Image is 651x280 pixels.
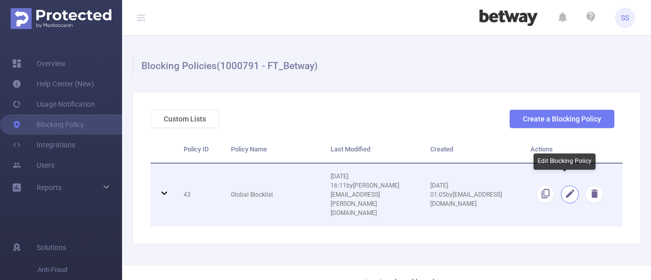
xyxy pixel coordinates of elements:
span: Solutions [37,237,66,258]
span: [DATE] 01:05 by [EMAIL_ADDRESS][DOMAIN_NAME] [430,182,502,207]
span: Reports [37,183,62,192]
span: Policy ID [184,145,209,153]
a: Overview [12,53,66,74]
h1: Blocking Policies (1000791 - FT_Betway) [132,56,632,76]
a: Users [12,155,54,175]
span: [DATE] 16:11 by [PERSON_NAME][EMAIL_ADDRESS][PERSON_NAME][DOMAIN_NAME] [331,173,399,216]
a: Blocking Policy [12,114,84,135]
span: Actions [530,145,553,153]
img: Protected Media [11,8,111,29]
td: Global Blocklist [223,164,323,226]
span: SS [621,8,629,28]
a: Help Center (New) [12,74,94,94]
span: Last Modified [331,145,370,153]
span: Anti-Fraud [38,260,122,280]
td: 43 [176,164,223,226]
a: Usage Notification [12,94,95,114]
a: Reports [37,177,62,198]
div: Edit Blocking Policy [534,153,596,170]
a: Integrations [12,135,75,155]
a: Custom Lists [151,115,219,123]
button: Custom Lists [151,110,219,128]
span: Policy Name [231,145,267,153]
button: Create a Blocking Policy [510,110,614,128]
span: Created [430,145,453,153]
